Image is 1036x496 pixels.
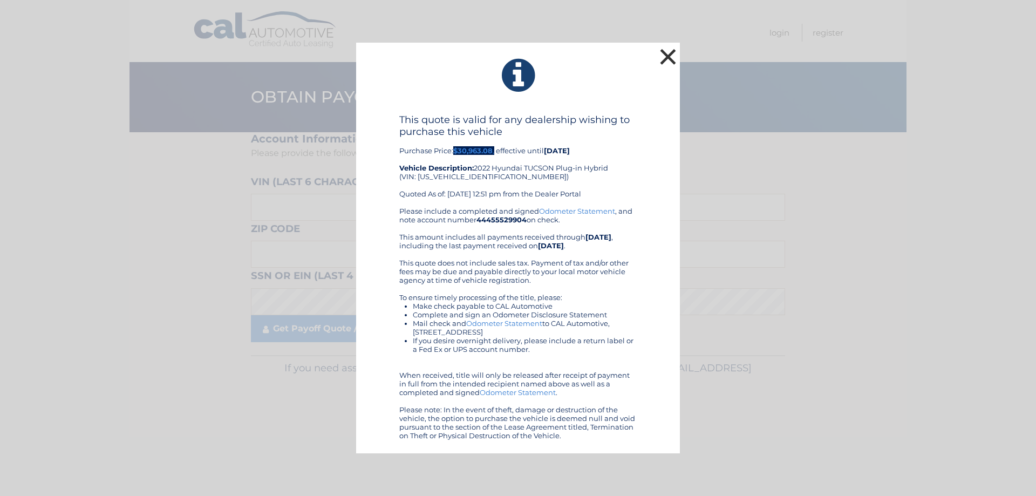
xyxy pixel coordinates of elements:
div: Purchase Price: , effective until 2022 Hyundai TUCSON Plug-in Hybrid (VIN: [US_VEHICLE_IDENTIFICA... [399,114,637,207]
a: Odometer Statement [539,207,615,215]
b: [DATE] [538,241,564,250]
b: $30,963.08 [453,146,493,155]
a: Odometer Statement [480,388,556,397]
b: [DATE] [585,233,611,241]
li: Complete and sign an Odometer Disclosure Statement [413,310,637,319]
b: 44455529904 [476,215,527,224]
li: Make check payable to CAL Automotive [413,302,637,310]
a: Odometer Statement [466,319,542,328]
div: Please include a completed and signed , and note account number on check. This amount includes al... [399,207,637,440]
strong: Vehicle Description: [399,164,474,172]
h4: This quote is valid for any dealership wishing to purchase this vehicle [399,114,637,138]
b: [DATE] [544,146,570,155]
li: If you desire overnight delivery, please include a return label or a Fed Ex or UPS account number. [413,336,637,354]
li: Mail check and to CAL Automotive, [STREET_ADDRESS] [413,319,637,336]
button: × [657,46,679,67]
